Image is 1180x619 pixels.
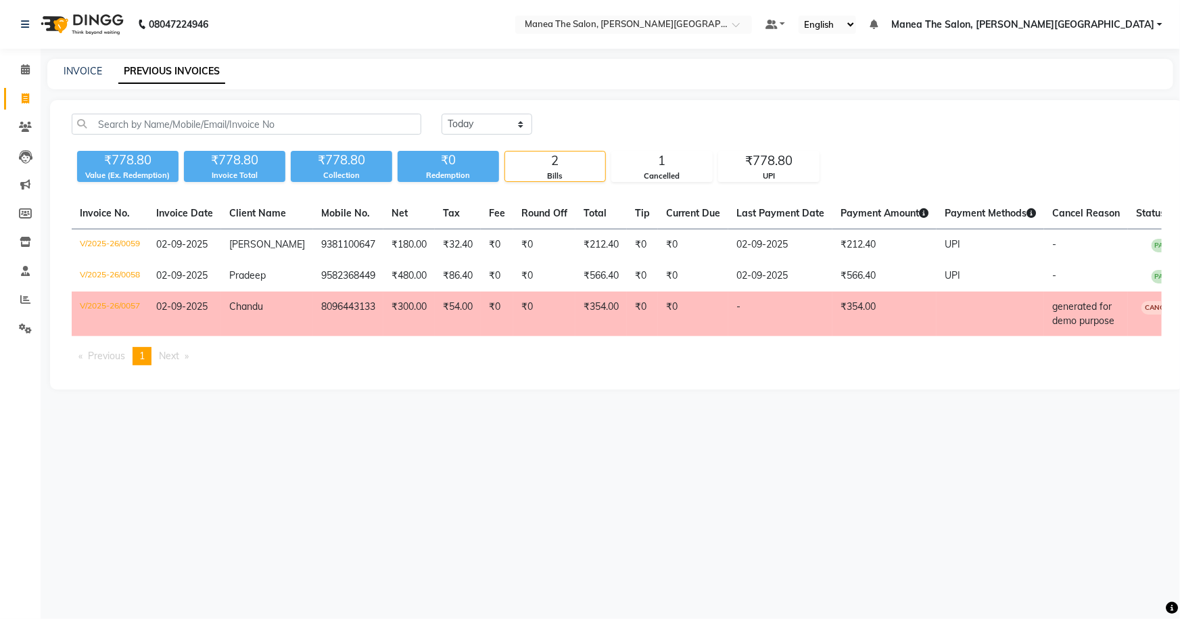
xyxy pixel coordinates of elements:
span: Client Name [229,207,286,219]
td: ₹212.40 [832,229,937,261]
span: Total [584,207,607,219]
td: ₹180.00 [383,229,435,261]
td: ₹566.40 [575,260,627,292]
span: Payment Amount [841,207,928,219]
td: ₹480.00 [383,260,435,292]
div: ₹778.80 [291,151,392,170]
td: ₹300.00 [383,292,435,336]
span: 1 [139,350,145,362]
span: Next [159,350,179,362]
span: Manea The Salon, [PERSON_NAME][GEOGRAPHIC_DATA] [891,18,1154,32]
td: 9381100647 [313,229,383,261]
span: - [1052,269,1056,281]
td: ₹0 [627,292,658,336]
div: Cancelled [612,170,712,182]
span: Current Due [666,207,720,219]
td: ₹354.00 [832,292,937,336]
span: Net [392,207,408,219]
td: ₹0 [481,292,513,336]
div: Invoice Total [184,170,285,181]
div: 2 [505,152,605,170]
span: Mobile No. [321,207,370,219]
td: ₹0 [513,260,575,292]
div: ₹778.80 [184,151,285,170]
div: Value (Ex. Redemption) [77,170,179,181]
span: Tax [443,207,460,219]
td: ₹0 [513,229,575,261]
div: ₹0 [398,151,499,170]
span: Chandu [229,300,263,313]
td: ₹0 [627,260,658,292]
td: 02-09-2025 [728,229,832,261]
td: ₹32.40 [435,229,481,261]
td: ₹0 [627,229,658,261]
td: ₹0 [658,292,728,336]
div: ₹778.80 [719,152,819,170]
td: ₹0 [658,229,728,261]
span: Cancel Reason [1052,207,1120,219]
span: PAID [1152,239,1175,252]
td: 02-09-2025 [728,260,832,292]
span: Last Payment Date [736,207,824,219]
a: PREVIOUS INVOICES [118,60,225,84]
td: 9582368449 [313,260,383,292]
span: PAID [1152,270,1175,283]
div: Bills [505,170,605,182]
span: [PERSON_NAME] [229,238,305,250]
div: ₹778.80 [77,151,179,170]
span: 02-09-2025 [156,238,208,250]
div: Collection [291,170,392,181]
td: ₹566.40 [832,260,937,292]
td: ₹354.00 [575,292,627,336]
span: Invoice No. [80,207,130,219]
span: UPI [945,238,960,250]
div: Redemption [398,170,499,181]
td: V/2025-26/0057 [72,292,148,336]
span: Pradeep [229,269,266,281]
td: ₹0 [481,260,513,292]
td: ₹0 [481,229,513,261]
span: UPI [945,269,960,281]
td: V/2025-26/0058 [72,260,148,292]
td: ₹0 [658,260,728,292]
span: 02-09-2025 [156,300,208,313]
b: 08047224946 [149,5,208,43]
span: Invoice Date [156,207,213,219]
td: ₹0 [513,292,575,336]
span: - [1052,238,1056,250]
td: 8096443133 [313,292,383,336]
span: Status [1136,207,1165,219]
span: Round Off [521,207,567,219]
span: Previous [88,350,125,362]
td: V/2025-26/0059 [72,229,148,261]
span: Fee [489,207,505,219]
td: - [728,292,832,336]
td: ₹54.00 [435,292,481,336]
div: 1 [612,152,712,170]
td: ₹86.40 [435,260,481,292]
img: logo [34,5,127,43]
span: generated for demo purpose [1052,300,1114,327]
span: Tip [635,207,650,219]
nav: Pagination [72,347,1162,365]
span: Payment Methods [945,207,1036,219]
input: Search by Name/Mobile/Email/Invoice No [72,114,421,135]
td: ₹212.40 [575,229,627,261]
span: 02-09-2025 [156,269,208,281]
div: UPI [719,170,819,182]
a: INVOICE [64,65,102,77]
